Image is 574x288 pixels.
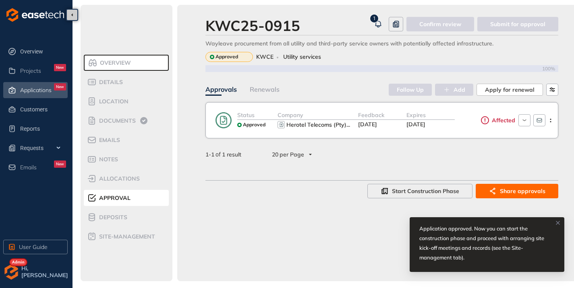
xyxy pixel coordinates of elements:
[97,137,120,144] span: Emails
[286,121,350,128] div: Herotel Telecoms (Pty) Ltd
[54,64,66,71] div: New
[256,53,274,60] span: KWCE
[97,117,136,124] span: Documents
[20,121,66,137] span: Reports
[20,43,66,60] span: Overview
[286,121,346,128] span: Herotel Telecoms (Pty)
[216,54,238,60] span: Approved
[278,111,303,119] span: Company
[367,184,472,198] button: Start Construction Phase
[20,68,41,74] span: Projects
[392,187,459,195] span: Start Construction Phase
[500,187,545,195] span: Share approvals
[97,156,118,163] span: Notes
[373,16,376,21] span: 1
[346,121,350,128] span: ...
[490,117,515,124] span: Affected
[97,60,131,66] span: Overview
[406,111,426,119] span: Expires
[19,243,48,251] span: User Guide
[358,111,384,119] span: Feedback
[3,240,68,254] button: User Guide
[97,214,127,221] span: Deposits
[20,164,37,171] span: Emails
[485,85,535,94] span: Apply for renewal
[97,175,140,182] span: allocations
[237,111,255,119] span: Status
[193,150,254,159] div: of
[205,151,214,158] strong: 1 - 1
[21,265,69,279] span: Hi, [PERSON_NAME]
[54,160,66,168] div: New
[6,8,64,22] img: logo
[243,122,265,128] span: Approved
[477,84,543,96] button: Apply for renewal
[358,121,377,128] span: [DATE]
[97,98,128,105] span: Location
[283,53,321,60] span: Utility services
[250,84,280,95] div: Renewals
[97,233,155,240] span: site-management
[97,195,131,202] span: Approval
[370,14,378,23] sup: 1
[406,121,425,128] span: [DATE]
[20,87,52,94] span: Applications
[97,79,123,86] span: Details
[419,224,555,262] div: Application approved. Now you can start the construction phase and proceed with arranging site ki...
[476,184,558,198] button: Share approvals
[222,151,241,158] span: 1 result
[542,66,558,72] span: 100%
[20,101,66,117] span: Customers
[205,17,300,34] div: KWC25-0915
[286,120,352,130] button: Herotel Telecoms (Pty) Ltd
[205,40,558,47] div: Wayleave procurement from all utility and third-party service owners with potentially affected in...
[205,84,237,95] div: Approvals
[20,140,66,156] span: Requests
[3,264,19,280] img: avatar
[54,83,66,91] div: New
